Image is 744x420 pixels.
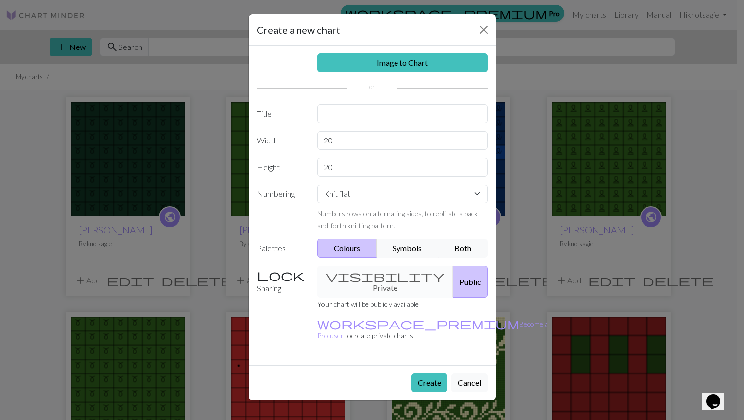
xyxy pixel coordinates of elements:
[317,209,480,230] small: Numbers rows on alternating sides, to replicate a back-and-forth knitting pattern.
[317,317,519,330] span: workspace_premium
[251,158,312,177] label: Height
[451,373,488,392] button: Cancel
[251,266,312,298] label: Sharing
[317,320,548,340] a: Become a Pro user
[251,239,312,258] label: Palettes
[251,131,312,150] label: Width
[251,185,312,231] label: Numbering
[453,266,488,298] button: Public
[476,22,492,38] button: Close
[251,104,312,123] label: Title
[377,239,439,258] button: Symbols
[317,320,548,340] small: to create private charts
[317,300,419,308] small: Your chart will be publicly available
[411,373,447,392] button: Create
[317,239,377,258] button: Colours
[257,22,340,37] h5: Create a new chart
[702,380,734,410] iframe: chat widget
[438,239,488,258] button: Both
[317,53,488,72] a: Image to Chart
